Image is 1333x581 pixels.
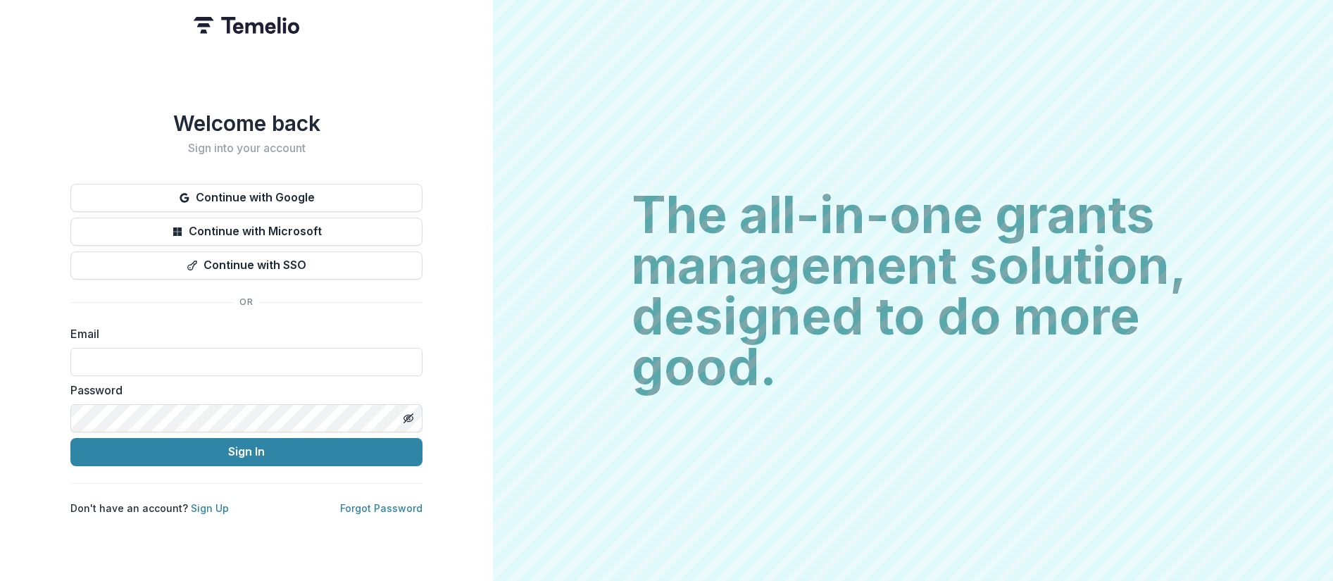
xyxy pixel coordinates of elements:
[397,407,420,430] button: Toggle password visibility
[70,251,423,280] button: Continue with SSO
[70,184,423,212] button: Continue with Google
[194,17,299,34] img: Temelio
[191,502,229,514] a: Sign Up
[70,218,423,246] button: Continue with Microsoft
[70,501,229,516] p: Don't have an account?
[70,111,423,136] h1: Welcome back
[70,382,414,399] label: Password
[70,325,414,342] label: Email
[340,502,423,514] a: Forgot Password
[70,438,423,466] button: Sign In
[70,142,423,155] h2: Sign into your account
